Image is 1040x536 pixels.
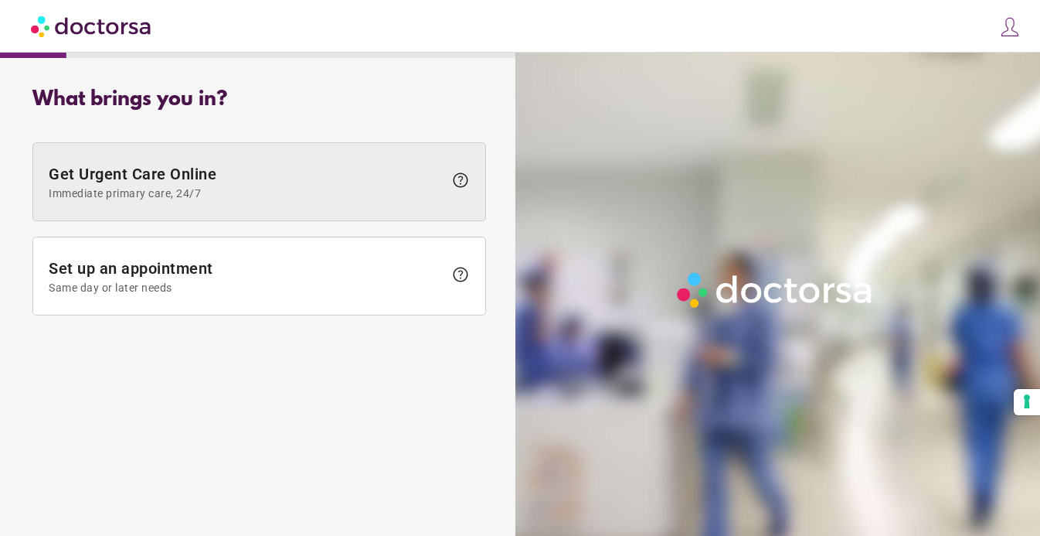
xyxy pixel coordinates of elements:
[31,9,153,43] img: Doctorsa.com
[49,187,444,200] span: Immediate primary care, 24/7
[451,171,470,189] span: help
[49,259,444,294] span: Set up an appointment
[671,267,879,313] img: Logo-Doctorsa-trans-White-partial-flat.png
[451,265,470,284] span: help
[1014,389,1040,415] button: Your consent preferences for tracking technologies
[32,88,486,111] div: What brings you in?
[49,282,444,294] span: Same day or later needs
[49,165,444,200] span: Get Urgent Care Online
[999,16,1021,38] img: icons8-customer-100.png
